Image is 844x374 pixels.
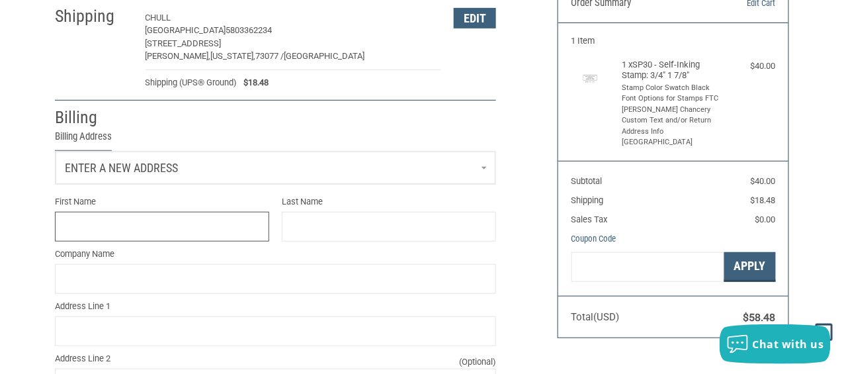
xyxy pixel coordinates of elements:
[55,5,132,27] h2: Shipping
[720,324,831,364] button: Chat with us
[622,60,722,81] h4: 1 x SP30 - Self-Inking Stamp: 3/4" 1 7/8"
[753,337,824,351] span: Chat with us
[622,83,722,94] li: Stamp Color Swatch Black
[256,51,284,61] span: 73077 /
[284,51,365,61] span: [GEOGRAPHIC_DATA]
[751,195,776,205] span: $18.48
[65,161,178,175] span: Enter a new address
[55,107,132,128] h2: Billing
[55,300,496,313] label: Address Line 1
[622,115,722,148] li: Custom Text and/or Return Address Info [GEOGRAPHIC_DATA]
[151,13,171,23] span: Hull
[571,252,724,282] input: Gift Certificate or Coupon Code
[56,152,495,184] a: Enter or select a different address
[724,252,776,282] button: Apply
[237,76,269,89] span: $18.48
[226,25,273,35] span: 5803362234
[751,176,776,186] span: $40.00
[755,214,776,224] span: $0.00
[571,36,776,46] h3: 1 Item
[571,176,603,186] span: Subtotal
[743,311,776,324] span: $58.48
[146,51,211,61] span: [PERSON_NAME],
[571,234,616,244] a: Coupon Code
[211,51,256,61] span: [US_STATE],
[55,129,112,151] legend: Billing Address
[146,13,151,23] span: C
[454,8,496,28] button: Edit
[571,214,608,224] span: Sales Tax
[282,195,496,209] label: Last Name
[622,93,722,115] li: Font Options for Stamps FTC [PERSON_NAME] Chancery
[55,352,496,365] label: Address Line 2
[724,60,775,73] div: $40.00
[55,248,496,261] label: Company Name
[459,355,496,369] small: (Optional)
[571,195,604,205] span: Shipping
[146,25,226,35] span: [GEOGRAPHIC_DATA]
[571,311,620,323] span: Total (USD)
[55,195,269,209] label: First Name
[146,38,222,48] span: [STREET_ADDRESS]
[146,76,237,89] span: Shipping (UPS® Ground)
